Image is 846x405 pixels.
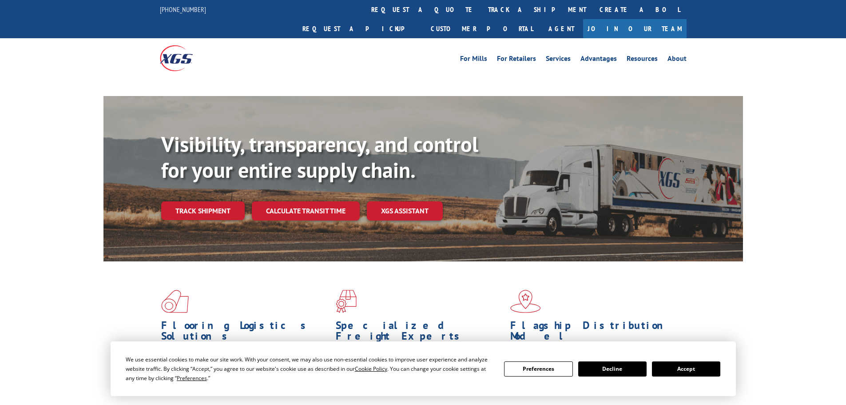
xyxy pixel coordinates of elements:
[540,19,583,38] a: Agent
[580,55,617,65] a: Advantages
[111,341,736,396] div: Cookie Consent Prompt
[367,201,443,221] a: XGS ASSISTANT
[497,55,536,65] a: For Retailers
[627,55,658,65] a: Resources
[460,55,487,65] a: For Mills
[424,19,540,38] a: Customer Portal
[161,320,329,346] h1: Flooring Logistics Solutions
[583,19,687,38] a: Join Our Team
[336,290,357,313] img: xgs-icon-focused-on-flooring-red
[160,5,206,14] a: [PHONE_NUMBER]
[546,55,571,65] a: Services
[667,55,687,65] a: About
[126,355,493,383] div: We use essential cookies to make our site work. With your consent, we may also use non-essential ...
[510,290,541,313] img: xgs-icon-flagship-distribution-model-red
[652,361,720,377] button: Accept
[504,361,572,377] button: Preferences
[355,365,387,373] span: Cookie Policy
[510,320,678,346] h1: Flagship Distribution Model
[161,201,245,220] a: Track shipment
[177,374,207,382] span: Preferences
[336,320,504,346] h1: Specialized Freight Experts
[252,201,360,221] a: Calculate transit time
[578,361,647,377] button: Decline
[161,130,478,184] b: Visibility, transparency, and control for your entire supply chain.
[296,19,424,38] a: Request a pickup
[161,290,189,313] img: xgs-icon-total-supply-chain-intelligence-red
